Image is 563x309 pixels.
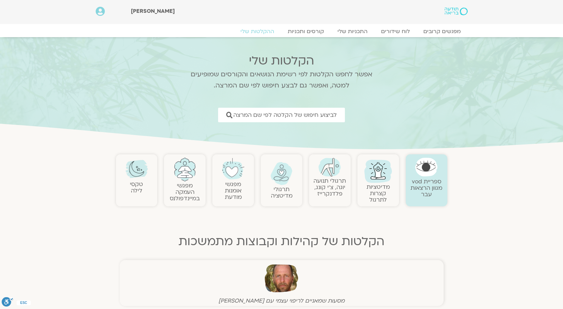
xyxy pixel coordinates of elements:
p: אפשר לחפש הקלטות לפי רשימת הנושאים והקורסים שמופיעים למטה, ואפשר גם לבצע חיפוש לפי שם המרצה. [182,69,381,91]
a: קורסים ותכניות [281,28,331,35]
a: מדיטציות קצרות לתרגול [367,183,390,204]
a: לוח שידורים [374,28,417,35]
span: [PERSON_NAME] [131,7,175,15]
a: ספריית vodמגוון הרצאות עבר [410,178,442,198]
span: לביצוע חיפוש של הקלטה לפי שם המרצה [233,112,337,118]
a: מפגשיאומנות מודעת [225,180,242,201]
figcaption: מסעות שמאניים לריפוי עצמי עם [PERSON_NAME] [121,297,442,304]
h2: הקלטות של קהילות וקבוצות מתמשכות [116,235,447,248]
a: תרגולימדיטציה [271,185,292,200]
a: תרגולי תנועהיוגה, צ׳י קונג, פלדנקרייז [313,177,346,198]
nav: Menu [96,28,468,35]
a: טקסילילה [130,180,143,195]
a: מפגשיהעמקה במיינדפולנס [170,182,200,202]
a: מפגשים קרובים [417,28,468,35]
a: ההקלטות שלי [234,28,281,35]
a: לביצוע חיפוש של הקלטה לפי שם המרצה [218,108,345,122]
h2: הקלטות שלי [182,54,381,68]
a: התכניות שלי [331,28,374,35]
